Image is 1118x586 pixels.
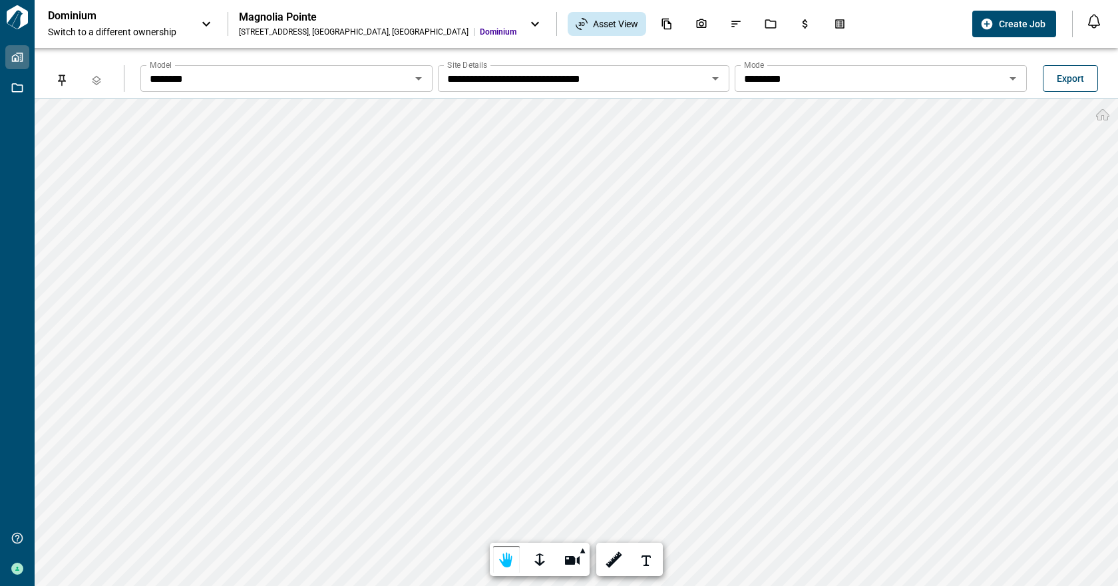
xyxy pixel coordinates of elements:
div: Magnolia Pointe [239,11,516,24]
div: Asset View [568,12,646,36]
div: Documents [653,13,681,35]
label: Mode [744,59,764,71]
button: Open [1004,69,1022,88]
span: Dominium [480,27,516,37]
div: [STREET_ADDRESS] , [GEOGRAPHIC_DATA] , [GEOGRAPHIC_DATA] [239,27,468,37]
div: Takeoff Center [826,13,854,35]
p: Dominium [48,9,168,23]
span: Asset View [593,17,638,31]
button: Export [1043,65,1098,92]
button: Open [409,69,428,88]
div: Jobs [757,13,785,35]
label: Site Details [447,59,487,71]
button: Create Job [972,11,1056,37]
span: Switch to a different ownership [48,25,188,39]
label: Model [150,59,172,71]
div: Photos [687,13,715,35]
span: Create Job [999,17,1045,31]
button: Open [706,69,725,88]
div: Issues & Info [722,13,750,35]
span: Export [1057,72,1084,85]
div: Budgets [791,13,819,35]
button: Open notification feed [1083,11,1105,32]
